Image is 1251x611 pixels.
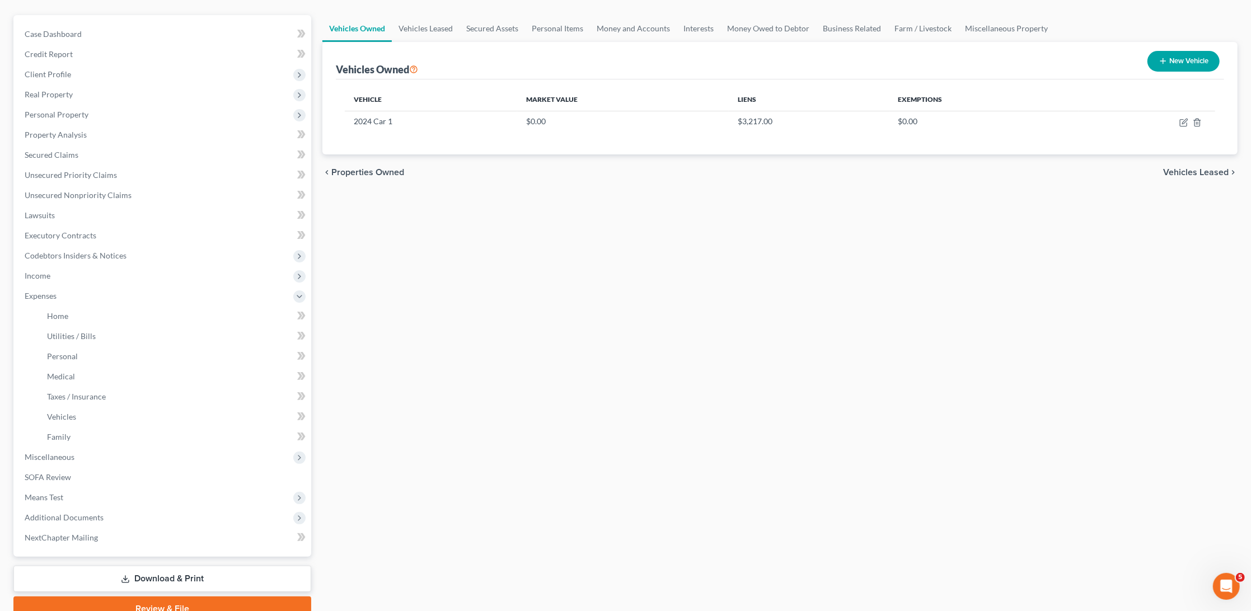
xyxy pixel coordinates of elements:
[25,49,73,59] span: Credit Report
[345,88,517,111] th: Vehicle
[392,15,460,42] a: Vehicles Leased
[16,145,311,165] a: Secured Claims
[38,387,311,407] a: Taxes / Insurance
[1229,168,1238,177] i: chevron_right
[25,170,117,180] span: Unsecured Priority Claims
[25,251,126,260] span: Codebtors Insiders & Notices
[25,210,55,220] span: Lawsuits
[47,331,96,341] span: Utilities / Bills
[38,366,311,387] a: Medical
[47,372,75,381] span: Medical
[25,90,73,99] span: Real Property
[47,311,68,321] span: Home
[25,231,96,240] span: Executory Contracts
[525,15,590,42] a: Personal Items
[25,533,98,542] span: NextChapter Mailing
[25,69,71,79] span: Client Profile
[1236,573,1245,582] span: 5
[25,29,82,39] span: Case Dashboard
[38,326,311,346] a: Utilities / Bills
[47,392,106,401] span: Taxes / Insurance
[16,165,311,185] a: Unsecured Priority Claims
[816,15,888,42] a: Business Related
[25,130,87,139] span: Property Analysis
[16,205,311,225] a: Lawsuits
[677,15,720,42] a: Interests
[25,492,63,502] span: Means Test
[958,15,1055,42] a: Miscellaneous Property
[38,407,311,427] a: Vehicles
[16,185,311,205] a: Unsecured Nonpriority Claims
[460,15,525,42] a: Secured Assets
[25,452,74,462] span: Miscellaneous
[25,190,132,200] span: Unsecured Nonpriority Claims
[331,168,404,177] span: Properties Owned
[1147,51,1220,72] button: New Vehicle
[25,271,50,280] span: Income
[25,291,57,300] span: Expenses
[322,168,331,177] i: chevron_left
[25,513,104,522] span: Additional Documents
[729,111,889,132] td: $3,217.00
[47,351,78,361] span: Personal
[345,111,517,132] td: 2024 Car 1
[729,88,889,111] th: Liens
[16,528,311,548] a: NextChapter Mailing
[888,15,958,42] a: Farm / Livestock
[47,412,76,421] span: Vehicles
[25,150,78,159] span: Secured Claims
[322,168,404,177] button: chevron_left Properties Owned
[25,110,88,119] span: Personal Property
[517,88,729,111] th: Market Value
[16,467,311,487] a: SOFA Review
[720,15,816,42] a: Money Owed to Debtor
[16,44,311,64] a: Credit Report
[25,472,71,482] span: SOFA Review
[336,63,418,76] div: Vehicles Owned
[322,15,392,42] a: Vehicles Owned
[47,432,71,441] span: Family
[590,15,677,42] a: Money and Accounts
[1163,168,1229,177] span: Vehicles Leased
[517,111,729,132] td: $0.00
[16,225,311,246] a: Executory Contracts
[38,427,311,447] a: Family
[13,566,311,592] a: Download & Print
[16,24,311,44] a: Case Dashboard
[889,88,1079,111] th: Exemptions
[16,125,311,145] a: Property Analysis
[1163,168,1238,177] button: Vehicles Leased chevron_right
[889,111,1079,132] td: $0.00
[38,346,311,366] a: Personal
[1213,573,1240,600] iframe: Intercom live chat
[38,306,311,326] a: Home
